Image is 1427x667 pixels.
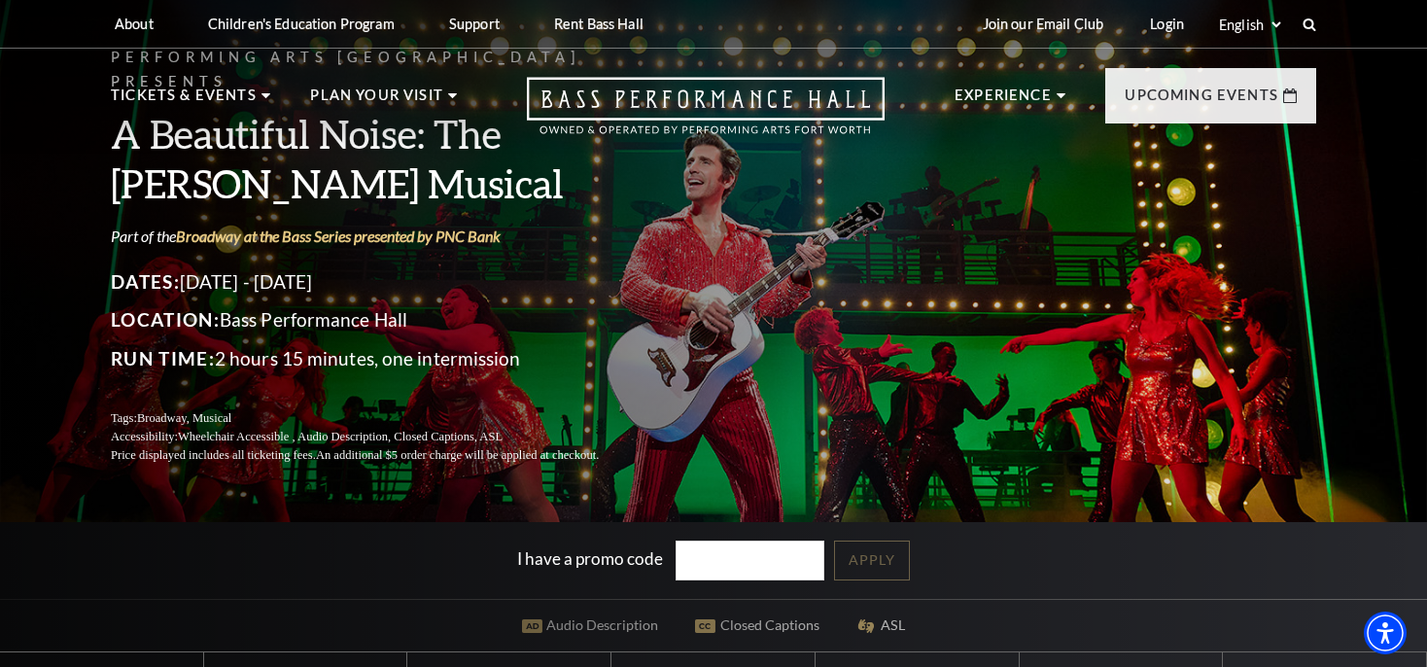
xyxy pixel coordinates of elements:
[1364,612,1407,654] div: Accessibility Menu
[449,16,500,32] p: Support
[111,428,645,446] p: Accessibility:
[111,308,220,331] span: Location:
[111,304,645,335] p: Bass Performance Hall
[111,409,645,428] p: Tags:
[517,548,663,569] label: I have a promo code
[310,84,443,119] p: Plan Your Visit
[137,411,231,425] span: Broadway, Musical
[176,227,501,245] a: Broadway at the Bass Series presented by PNC Bank
[111,270,180,293] span: Dates:
[111,226,645,247] p: Part of the
[208,16,395,32] p: Children's Education Program
[111,343,645,374] p: 2 hours 15 minutes, one intermission
[178,430,503,443] span: Wheelchair Accessible , Audio Description, Closed Captions, ASL
[111,347,215,369] span: Run Time:
[316,448,599,462] span: An additional $5 order charge will be applied at checkout.
[554,16,644,32] p: Rent Bass Hall
[111,84,257,119] p: Tickets & Events
[955,84,1052,119] p: Experience
[1125,84,1278,119] p: Upcoming Events
[1215,16,1284,34] select: Select:
[111,109,645,208] h3: A Beautiful Noise: The [PERSON_NAME] Musical
[111,266,645,298] p: [DATE] - [DATE]
[115,16,154,32] p: About
[111,446,645,465] p: Price displayed includes all ticketing fees.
